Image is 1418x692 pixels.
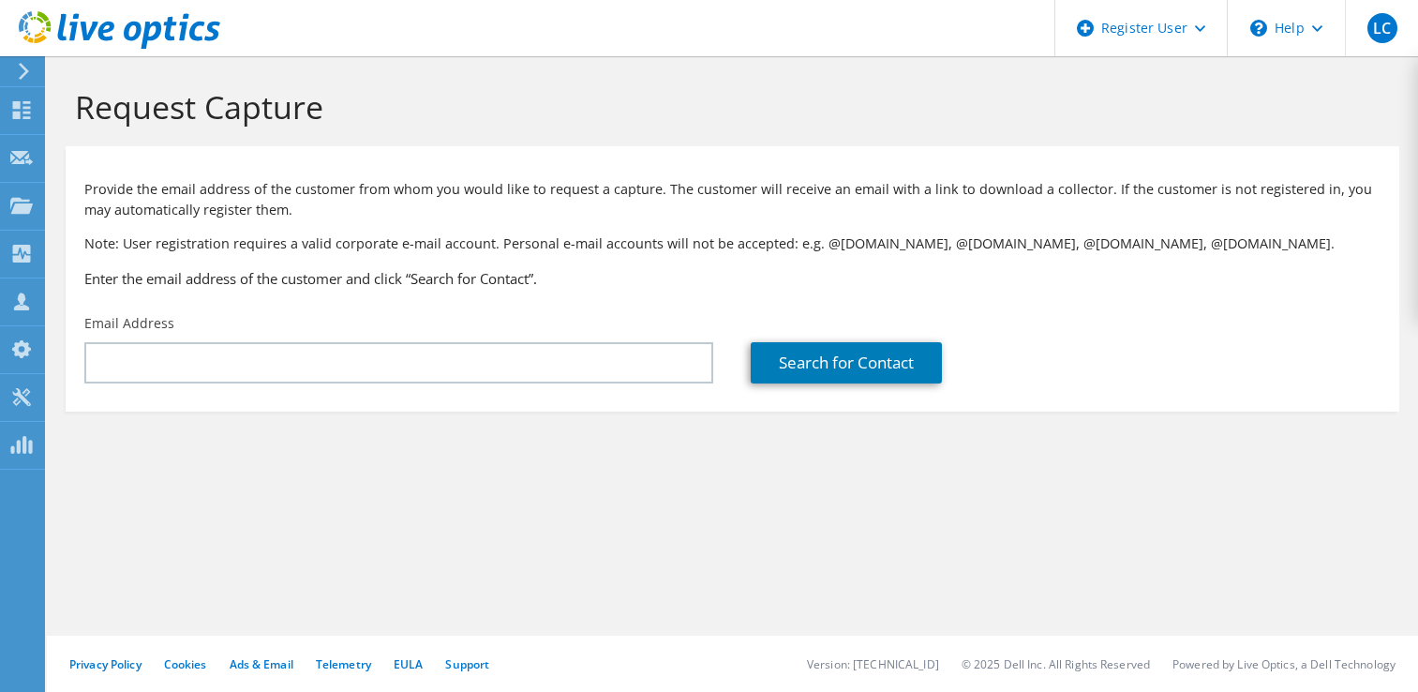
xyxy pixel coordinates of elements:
a: Search for Contact [751,342,942,384]
a: Ads & Email [230,656,293,672]
h3: Enter the email address of the customer and click “Search for Contact”. [84,268,1381,289]
label: Email Address [84,314,174,333]
p: Note: User registration requires a valid corporate e-mail account. Personal e-mail accounts will ... [84,233,1381,254]
a: Privacy Policy [69,656,142,672]
a: Telemetry [316,656,371,672]
p: Provide the email address of the customer from whom you would like to request a capture. The cust... [84,179,1381,220]
svg: \n [1250,20,1267,37]
li: © 2025 Dell Inc. All Rights Reserved [962,656,1150,672]
li: Powered by Live Optics, a Dell Technology [1172,656,1396,672]
a: Support [445,656,489,672]
h1: Request Capture [75,87,1381,127]
a: EULA [394,656,423,672]
li: Version: [TECHNICAL_ID] [807,656,939,672]
a: Cookies [164,656,207,672]
span: LC [1367,13,1397,43]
